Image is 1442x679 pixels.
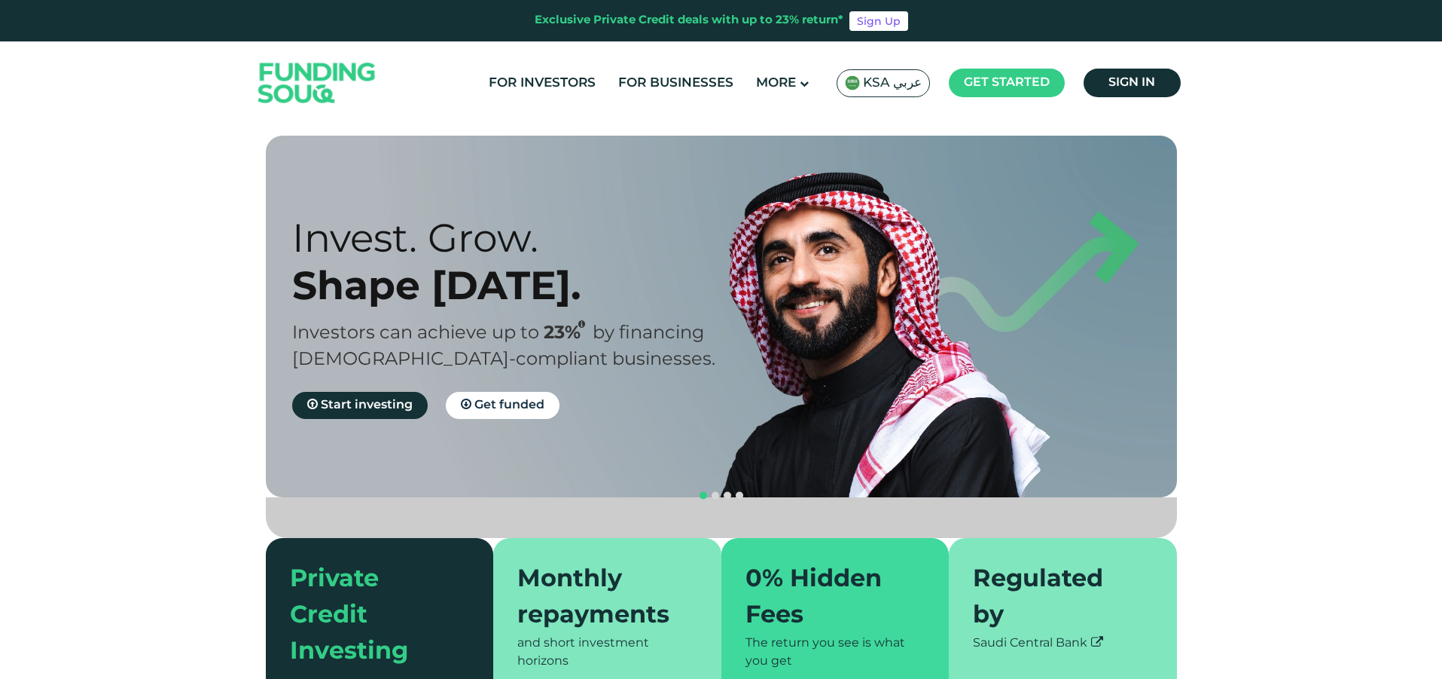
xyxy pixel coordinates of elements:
[745,562,907,635] div: 0% Hidden Fees
[292,262,748,309] div: Shape [DATE].
[517,635,697,671] div: and short investment horizons
[863,75,922,92] span: KSA عربي
[973,562,1135,635] div: Regulated by
[243,45,391,121] img: Logo
[544,325,593,342] span: 23%
[292,325,539,342] span: Investors can achieve up to
[290,562,452,671] div: Private Credit Investing
[1084,69,1181,97] a: Sign in
[745,635,925,671] div: The return you see is what you get
[474,399,544,411] span: Get funded
[485,71,599,96] a: For Investors
[292,214,748,262] div: Invest. Grow.
[964,77,1050,88] span: Get started
[845,75,860,90] img: SA Flag
[721,490,733,502] button: navigation
[733,490,745,502] button: navigation
[849,11,908,31] a: Sign Up
[535,12,843,29] div: Exclusive Private Credit deals with up to 23% return*
[578,320,585,329] i: 23% IRR (expected) ~ 15% Net yield (expected)
[446,392,559,419] a: Get funded
[614,71,737,96] a: For Businesses
[973,635,1153,653] div: Saudi Central Bank
[697,490,709,502] button: navigation
[709,490,721,502] button: navigation
[321,399,413,411] span: Start investing
[756,77,796,90] span: More
[517,562,679,635] div: Monthly repayments
[1108,77,1155,88] span: Sign in
[292,392,428,419] a: Start investing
